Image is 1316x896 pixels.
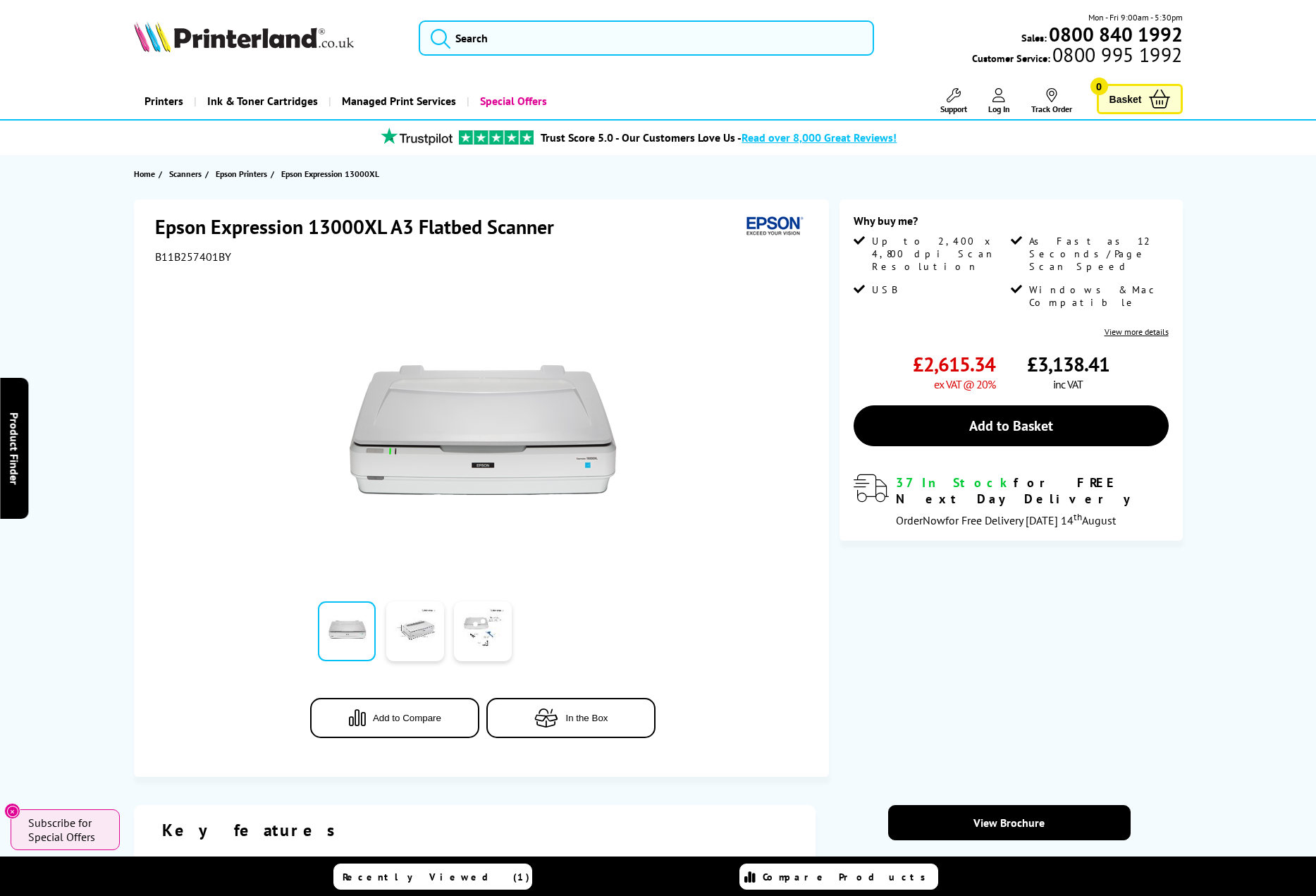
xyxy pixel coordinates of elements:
[1049,21,1183,47] b: 0800 840 1992
[281,168,379,179] span: Epson Expression 13000XL
[988,88,1010,114] a: Log In
[134,21,354,52] img: Printerland Logo
[134,21,401,55] a: Printerland Logo
[1027,351,1109,377] span: £3,138.41
[896,474,1168,507] div: for FREE Next Day Delivery
[1088,11,1183,24] span: Mon - Fri 9:00am - 5:30pm
[988,104,1010,114] span: Log In
[1090,78,1108,95] span: 0
[169,166,202,181] span: Scanners
[216,166,267,181] span: Epson Printers
[459,130,534,145] img: trustpilot rating
[162,819,787,841] div: Key features
[541,130,897,145] a: Trust Score 5.0 - Our Customers Love Us -Read over 8,000 Great Reviews!
[1029,283,1165,309] span: Windows & Mac Compatible
[155,250,231,264] span: B11B257401BY
[565,713,608,723] span: In the Box
[134,166,159,181] a: Home
[467,83,558,119] a: Special Offers
[1097,84,1183,114] a: Basket 0
[872,235,1008,273] span: Up to 2,400 x 4,800 dpi Scan Resolution
[1109,90,1142,109] span: Basket
[155,214,568,240] h1: Epson Expression 13000XL A3 Flatbed Scanner
[134,83,194,119] a: Printers
[923,513,945,527] span: Now
[1031,88,1072,114] a: Track Order
[972,48,1182,65] span: Customer Service:
[4,803,20,819] button: Close
[216,166,271,181] a: Epson Printers
[872,283,897,296] span: USB
[763,871,933,883] span: Compare Products
[194,83,328,119] a: Ink & Toner Cartridges
[169,166,205,181] a: Scanners
[1021,31,1047,44] span: Sales:
[134,166,155,181] span: Home
[854,474,1168,527] div: modal_delivery
[1074,510,1082,523] sup: th
[333,864,532,890] a: Recently Viewed (1)
[343,871,530,883] span: Recently Viewed (1)
[345,292,621,568] img: Epson Expression 13000XL
[940,88,967,114] a: Support
[896,474,1014,491] span: 37 In Stock
[1053,377,1083,391] span: inc VAT
[896,513,1116,527] span: Order for Free Delivery [DATE] 14 August
[374,128,459,145] img: trustpilot rating
[741,214,806,240] img: Epson
[913,351,995,377] span: £2,615.34
[207,83,318,119] span: Ink & Toner Cartridges
[419,20,874,56] input: Search
[742,130,897,145] span: Read over 8,000 Great Reviews!
[854,214,1168,235] div: Why buy me?
[934,377,995,391] span: ex VAT @ 20%
[1029,235,1165,273] span: As Fast as 12 Seconds/Page Scan Speed
[28,816,106,844] span: Subscribe for Special Offers
[1047,27,1183,41] a: 0800 840 1992
[486,698,656,738] button: In the Box
[888,805,1131,840] a: View Brochure
[310,698,479,738] button: Add to Compare
[373,713,441,723] span: Add to Compare
[940,104,967,114] span: Support
[1105,326,1169,337] a: View more details
[854,405,1168,446] a: Add to Basket
[7,412,21,484] span: Product Finder
[739,864,938,890] a: Compare Products
[328,83,467,119] a: Managed Print Services
[1050,48,1182,61] span: 0800 995 1992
